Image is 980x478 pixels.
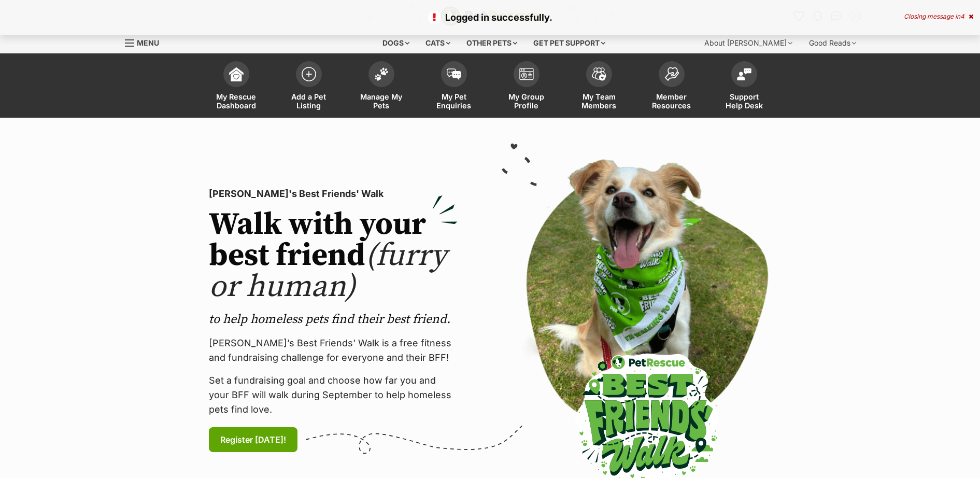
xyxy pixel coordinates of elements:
[345,56,418,118] a: Manage My Pets
[302,67,316,81] img: add-pet-listing-icon-0afa8454b4691262ce3f59096e99ab1cd57d4a30225e0717b998d2c9b9846f56.svg
[802,33,863,53] div: Good Reads
[209,209,458,303] h2: Walk with your best friend
[721,92,768,110] span: Support Help Desk
[209,336,458,365] p: [PERSON_NAME]’s Best Friends' Walk is a free fitness and fundraising challenge for everyone and t...
[431,92,477,110] span: My Pet Enquiries
[229,67,244,81] img: dashboard-icon-eb2f2d2d3e046f16d808141f083e7271f6b2e854fb5c12c21221c1fb7104beca.svg
[137,38,159,47] span: Menu
[213,92,260,110] span: My Rescue Dashboard
[220,433,286,446] span: Register [DATE]!
[459,33,524,53] div: Other pets
[737,68,751,80] img: help-desk-icon-fdf02630f3aa405de69fd3d07c3f3aa587a6932b1a1747fa1d2bba05be0121f9.svg
[358,92,405,110] span: Manage My Pets
[648,92,695,110] span: Member Resources
[125,33,166,51] a: Menu
[418,33,458,53] div: Cats
[697,33,800,53] div: About [PERSON_NAME]
[209,373,458,417] p: Set a fundraising goal and choose how far you and your BFF will walk during September to help hom...
[209,236,447,306] span: (furry or human)
[490,56,563,118] a: My Group Profile
[576,92,622,110] span: My Team Members
[209,427,297,452] a: Register [DATE]!
[519,68,534,80] img: group-profile-icon-3fa3cf56718a62981997c0bc7e787c4b2cf8bcc04b72c1350f741eb67cf2f40e.svg
[503,92,550,110] span: My Group Profile
[286,92,332,110] span: Add a Pet Listing
[200,56,273,118] a: My Rescue Dashboard
[374,67,389,81] img: manage-my-pets-icon-02211641906a0b7f246fdf0571729dbe1e7629f14944591b6c1af311fb30b64b.svg
[635,56,708,118] a: Member Resources
[418,56,490,118] a: My Pet Enquiries
[664,67,679,81] img: member-resources-icon-8e73f808a243e03378d46382f2149f9095a855e16c252ad45f914b54edf8863c.svg
[209,187,458,201] p: [PERSON_NAME]'s Best Friends' Walk
[273,56,345,118] a: Add a Pet Listing
[209,311,458,328] p: to help homeless pets find their best friend.
[708,56,780,118] a: Support Help Desk
[563,56,635,118] a: My Team Members
[592,67,606,81] img: team-members-icon-5396bd8760b3fe7c0b43da4ab00e1e3bb1a5d9ba89233759b79545d2d3fc5d0d.svg
[375,33,417,53] div: Dogs
[526,33,613,53] div: Get pet support
[447,68,461,80] img: pet-enquiries-icon-7e3ad2cf08bfb03b45e93fb7055b45f3efa6380592205ae92323e6603595dc1f.svg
